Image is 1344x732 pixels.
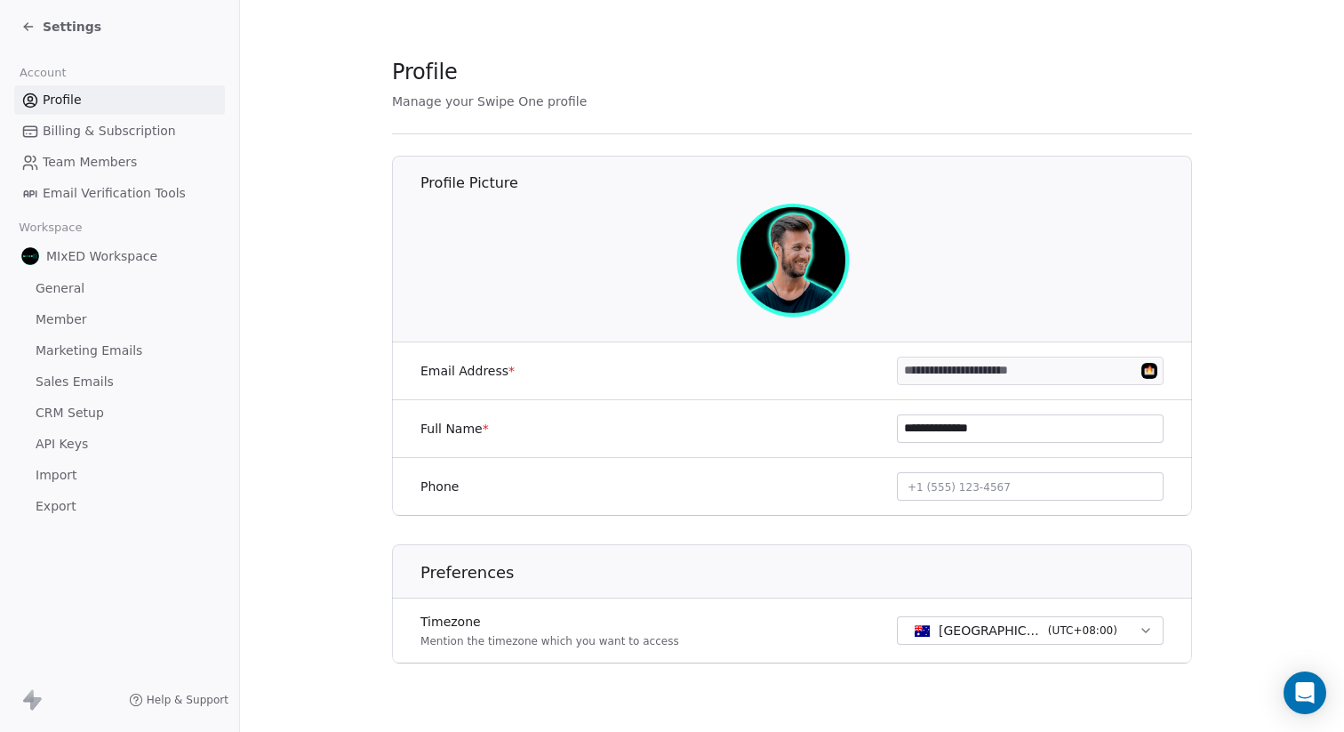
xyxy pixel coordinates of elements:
[14,367,225,397] a: Sales Emails
[14,274,225,303] a: General
[147,693,228,707] span: Help & Support
[14,461,225,490] a: Import
[420,362,515,380] label: Email Address
[14,305,225,334] a: Member
[392,94,587,109] span: Manage your Swipe One profile
[908,481,1011,494] span: +1 (555) 123-4567
[14,430,225,459] a: API Keys
[21,18,101,36] a: Settings
[36,310,87,329] span: Member
[43,153,137,172] span: Team Members
[36,342,142,360] span: Marketing Emails
[897,472,1164,501] button: +1 (555) 123-4567
[14,117,225,146] a: Billing & Subscription
[897,616,1164,645] button: [GEOGRAPHIC_DATA] - AWST(UTC+08:00)
[46,247,157,265] span: MIxED Workspace
[21,247,39,265] img: MIxED_Logo_SMALL.png
[14,85,225,115] a: Profile
[939,622,1041,639] span: [GEOGRAPHIC_DATA] - AWST
[36,466,76,485] span: Import
[420,420,489,438] label: Full Name
[1284,672,1326,714] div: Open Intercom Messenger
[43,18,101,36] span: Settings
[392,59,458,85] span: Profile
[36,404,104,422] span: CRM Setup
[420,173,1193,193] h1: Profile Picture
[420,562,1193,583] h1: Preferences
[36,279,84,298] span: General
[43,91,82,109] span: Profile
[736,204,850,318] img: MM-PPCloser@0.5x.png
[420,478,459,495] label: Phone
[14,336,225,366] a: Marketing Emails
[36,497,76,516] span: Export
[43,184,186,203] span: Email Verification Tools
[36,373,114,391] span: Sales Emails
[14,492,225,521] a: Export
[1048,623,1117,639] span: ( UTC+08:00 )
[43,122,176,141] span: Billing & Subscription
[12,60,74,86] span: Account
[14,148,225,177] a: Team Members
[420,613,679,631] label: Timezone
[14,179,225,208] a: Email Verification Tools
[12,214,90,241] span: Workspace
[14,398,225,428] a: CRM Setup
[420,634,679,648] p: Mention the timezone which you want to access
[36,435,88,454] span: API Keys
[129,693,228,707] a: Help & Support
